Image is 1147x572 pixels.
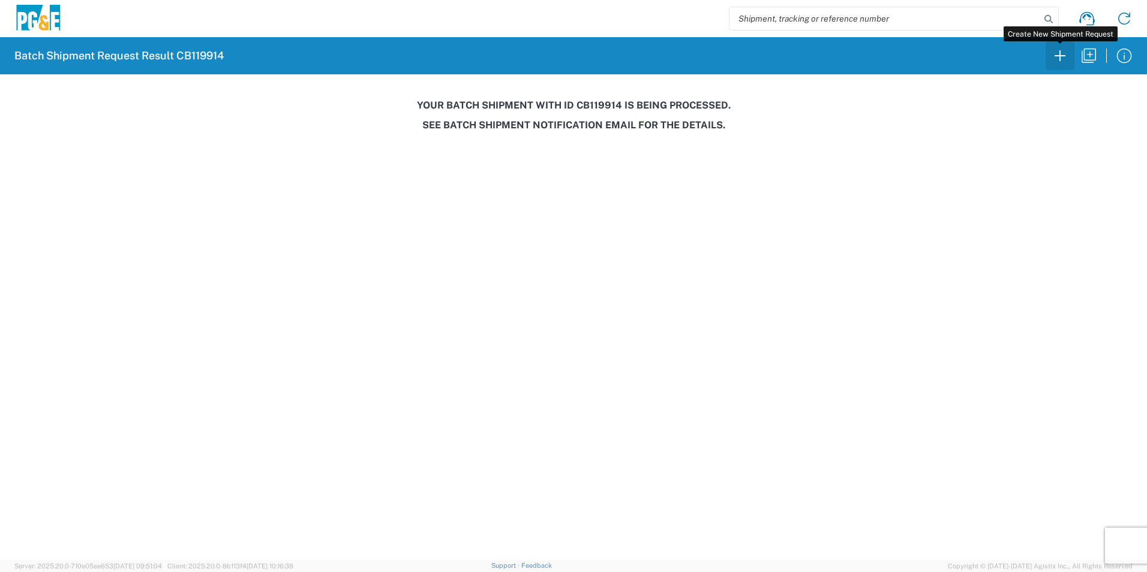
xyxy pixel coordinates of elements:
[14,562,162,570] span: Server: 2025.20.0-710e05ee653
[113,562,162,570] span: [DATE] 09:51:04
[8,119,1139,131] h3: See Batch Shipment Notification email for the details.
[521,562,552,569] a: Feedback
[14,5,62,33] img: pge
[948,561,1133,571] span: Copyright © [DATE]-[DATE] Agistix Inc., All Rights Reserved
[167,562,293,570] span: Client: 2025.20.0-8b113f4
[8,100,1139,111] h3: Your batch shipment with id CB119914 is being processed.
[247,562,293,570] span: [DATE] 10:16:38
[729,7,1040,30] input: Shipment, tracking or reference number
[14,49,224,63] h2: Batch Shipment Request Result CB119914
[491,562,521,569] a: Support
